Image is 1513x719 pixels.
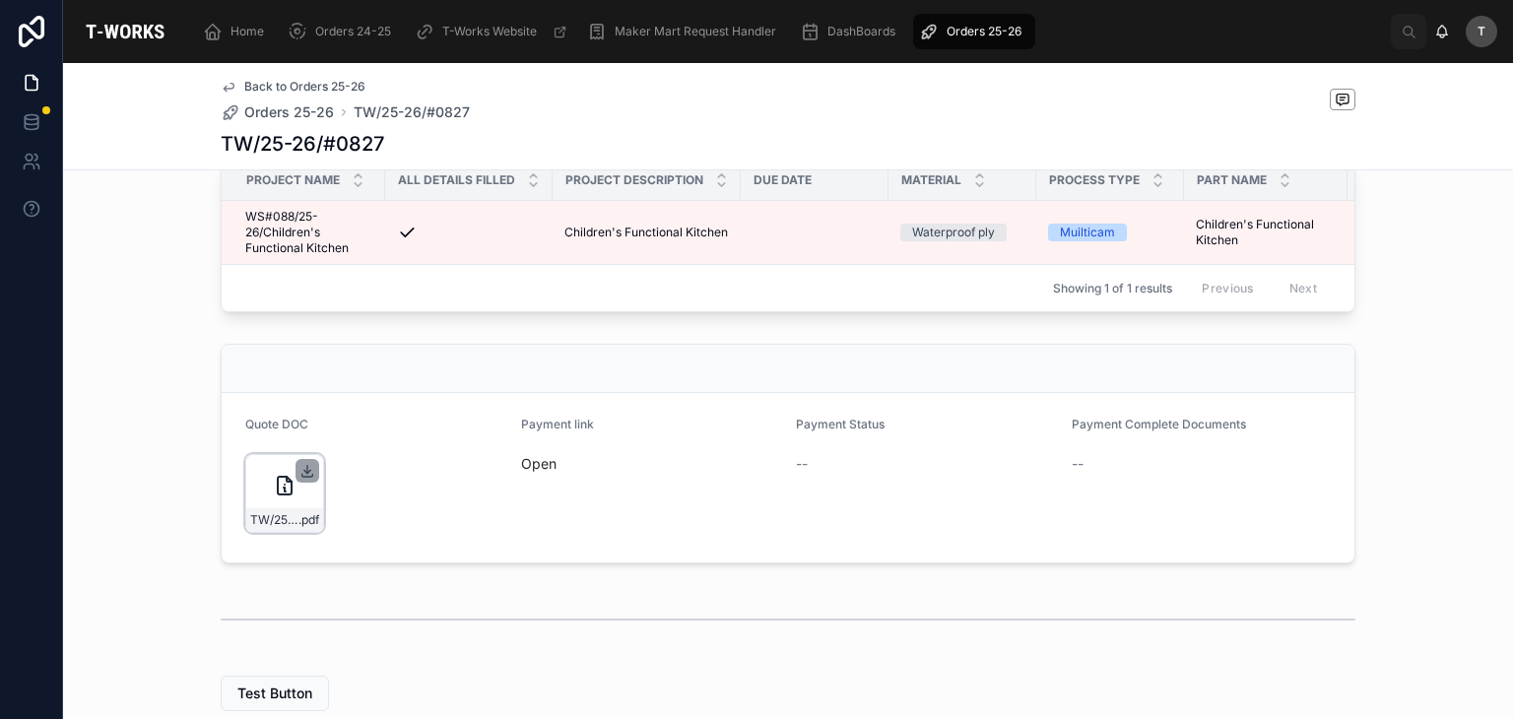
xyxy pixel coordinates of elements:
a: Maker Mart Request Handler [581,14,790,49]
span: Home [230,24,264,39]
span: Due Date [754,172,812,188]
a: Back to Orders 25-26 [221,79,365,95]
div: Muilticam [1060,224,1115,241]
div: scrollable content [187,10,1391,53]
span: Part Name [1197,172,1267,188]
a: Open [521,455,557,472]
span: Process Type [1049,172,1140,188]
span: Children's Functional Kitchen [1196,217,1336,248]
a: TW/25-26/#0827 [354,102,470,122]
span: Orders 25-26 [947,24,1021,39]
span: -- [796,454,808,474]
button: Test Button [221,676,329,711]
span: -- [1072,454,1084,474]
span: Children's Functional Kitchen [564,225,728,240]
a: Orders 25-26 [913,14,1035,49]
span: Material [901,172,961,188]
span: Payment link [521,417,594,431]
span: T-Works Website [442,24,537,39]
span: Payment Status [796,417,885,431]
span: Payment Complete Documents [1072,417,1246,431]
span: WS#088/25-26/Children's Functional Kitchen [245,209,373,256]
span: Project Description [565,172,703,188]
span: All Details Filled [398,172,515,188]
span: Showing 1 of 1 results [1053,281,1172,296]
span: Orders 25-26 [244,102,334,122]
span: Back to Orders 25-26 [244,79,365,95]
a: Home [197,14,278,49]
span: .pdf [298,512,319,528]
span: Quote DOC [245,417,308,431]
span: Maker Mart Request Handler [615,24,776,39]
a: Orders 24-25 [282,14,405,49]
span: Orders 24-25 [315,24,391,39]
span: TW/25-26/#0827 [250,512,298,528]
a: T-Works Website [409,14,577,49]
h1: TW/25-26/#0827 [221,130,384,158]
span: DashBoards [827,24,895,39]
div: Waterproof ply [912,224,995,241]
a: Orders 25-26 [221,102,334,122]
span: Project Name [246,172,340,188]
a: DashBoards [794,14,909,49]
span: Test Button [237,684,312,703]
img: App logo [79,16,171,47]
span: T [1478,24,1485,39]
